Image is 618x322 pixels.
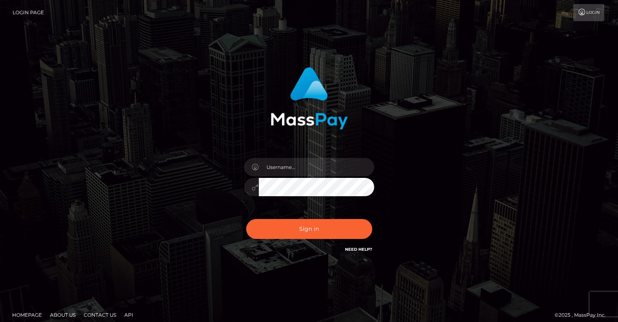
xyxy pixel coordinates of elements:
a: API [121,309,137,321]
a: Need Help? [345,247,372,252]
a: Contact Us [80,309,119,321]
a: Login [573,4,604,21]
a: Login Page [13,4,44,21]
button: Sign in [246,219,372,239]
a: Homepage [9,309,45,321]
div: © 2025 , MassPay Inc. [555,311,612,320]
input: Username... [259,158,374,176]
img: MassPay Login [271,67,348,129]
a: About Us [47,309,79,321]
